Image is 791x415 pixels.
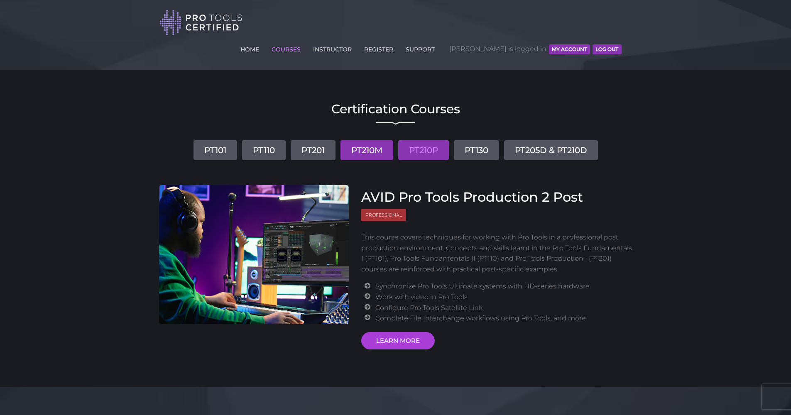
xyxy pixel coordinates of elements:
span: [PERSON_NAME] is logged in [449,37,622,61]
a: PT110 [242,140,286,160]
a: COURSES [269,41,303,54]
h2: Certification Courses [159,103,632,115]
a: PT210P [398,140,449,160]
span: Professional [361,209,406,221]
li: Synchronize Pro Tools Ultimate systems with HD-series hardware [375,281,632,292]
img: Pro Tools Certified Logo [159,9,242,36]
a: PT101 [193,140,237,160]
a: SUPPORT [404,41,437,54]
img: decorative line [376,122,415,125]
h3: AVID Pro Tools Production 2 Post [361,189,632,205]
img: AVID Pro Tools Production 2 Post Course [159,185,349,324]
p: This course covers techniques for working with Pro Tools in a professional post production enviro... [361,232,632,274]
a: LEARN MORE [361,332,435,349]
li: Work with video in Pro Tools [375,292,632,303]
button: Log Out [593,44,621,54]
li: Complete File Interchange workflows using Pro Tools, and more [375,313,632,324]
li: Configure Pro Tools Satellite Link [375,303,632,313]
a: PT201 [291,140,336,160]
a: PT130 [454,140,499,160]
a: INSTRUCTOR [311,41,354,54]
a: PT210M [340,140,393,160]
a: PT205D & PT210D [504,140,598,160]
a: REGISTER [362,41,395,54]
a: HOME [238,41,261,54]
button: MY ACCOUNT [549,44,590,54]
